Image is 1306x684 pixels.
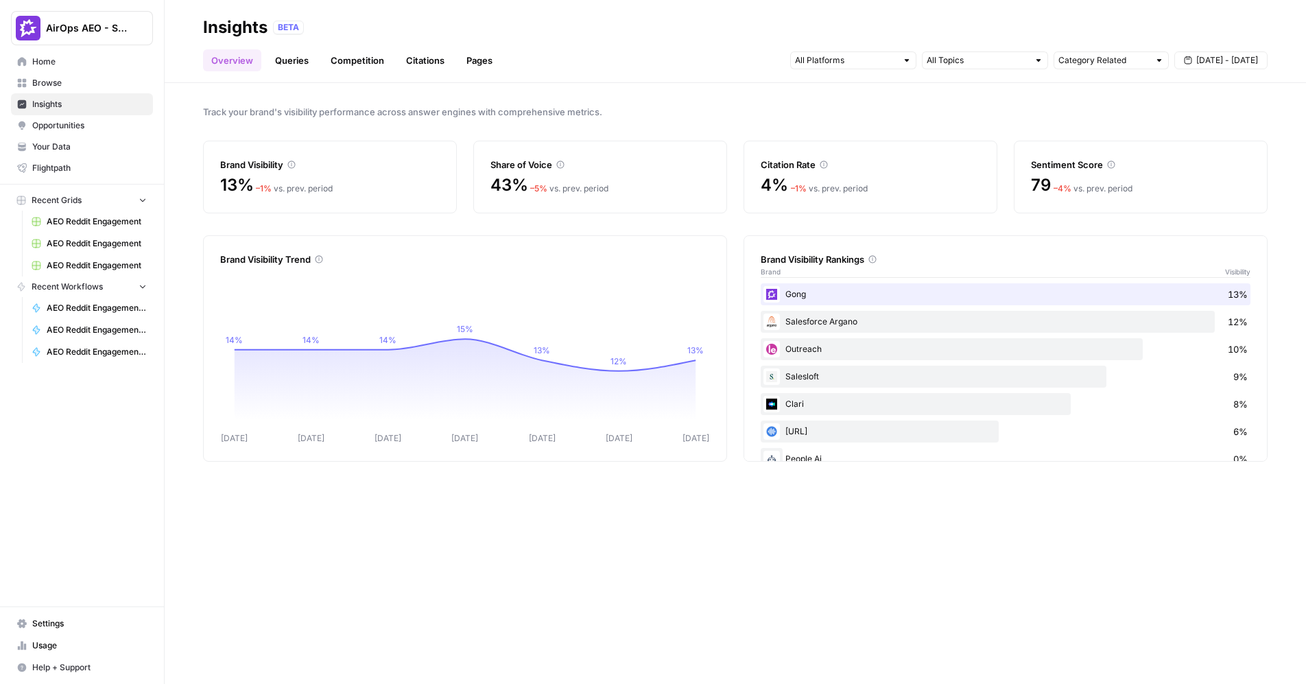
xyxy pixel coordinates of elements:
a: AEO Reddit Engagement - Fork [25,341,153,363]
span: Opportunities [32,119,147,132]
a: Settings [11,613,153,635]
span: AEO Reddit Engagement - Fork [47,346,147,358]
span: – 4 % [1054,183,1071,193]
img: h6qlr8a97mop4asab8l5qtldq2wv [763,396,780,412]
div: Salesforce Argano [761,311,1250,333]
span: AirOps AEO - Single Brand (Gong) [46,21,129,35]
a: AEO Reddit Engagement - Fork [25,319,153,341]
span: Help + Support [32,661,147,674]
div: Insights [203,16,268,38]
a: Your Data [11,136,153,158]
a: AEO Reddit Engagement [25,233,153,255]
img: w5j8drkl6vorx9oircl0z03rjk9p [763,341,780,357]
a: Flightpath [11,157,153,179]
span: [DATE] - [DATE] [1196,54,1258,67]
span: Recent Grids [32,194,82,207]
tspan: [DATE] [606,433,632,443]
a: Competition [322,49,392,71]
tspan: 13% [687,345,704,355]
img: e001jt87q6ctylcrzboubucy6uux [763,314,780,330]
div: Share of Voice [490,158,710,172]
input: All Platforms [795,54,897,67]
span: 10% [1228,342,1248,356]
input: All Topics [927,54,1028,67]
tspan: 15% [457,324,473,334]
button: Recent Workflows [11,276,153,297]
a: Opportunities [11,115,153,137]
span: AEO Reddit Engagement [47,259,147,272]
span: Home [32,56,147,68]
a: Queries [267,49,317,71]
span: AEO Reddit Engagement - Fork [47,302,147,314]
div: Brand Visibility Rankings [761,252,1250,266]
div: vs. prev. period [1054,182,1132,195]
a: AEO Reddit Engagement [25,211,153,233]
div: [URL] [761,421,1250,443]
div: People Ai [761,448,1250,470]
div: Brand Visibility Trend [220,252,710,266]
span: 4% [761,174,788,196]
a: Browse [11,72,153,94]
tspan: [DATE] [452,433,479,443]
a: Home [11,51,153,73]
img: AirOps AEO - Single Brand (Gong) Logo [16,16,40,40]
span: AEO Reddit Engagement [47,215,147,228]
button: [DATE] - [DATE] [1174,51,1268,69]
span: 12% [1228,315,1248,329]
span: AEO Reddit Engagement [47,237,147,250]
tspan: 14% [379,335,396,345]
div: Citation Rate [761,158,980,172]
a: AEO Reddit Engagement - Fork [25,297,153,319]
span: 0% [1233,452,1248,466]
div: vs. prev. period [530,182,608,195]
button: Help + Support [11,657,153,679]
span: – 1 % [256,183,272,193]
span: Visibility [1225,266,1250,277]
span: 43% [490,174,527,196]
tspan: 12% [610,356,627,366]
span: – 1 % [791,183,807,193]
a: Citations [398,49,453,71]
a: Pages [458,49,501,71]
img: khqciriqz2uga3pxcoz8d1qji9pc [763,423,780,440]
div: vs. prev. period [791,182,868,195]
a: Insights [11,93,153,115]
tspan: [DATE] [221,433,248,443]
span: Track your brand's visibility performance across answer engines with comprehensive metrics. [203,105,1268,119]
tspan: 14% [226,335,243,345]
input: Category Related [1058,54,1149,67]
div: BETA [273,21,304,34]
span: 13% [1228,287,1248,301]
a: Overview [203,49,261,71]
div: Salesloft [761,366,1250,388]
div: Brand Visibility [220,158,440,172]
span: Brand [761,266,781,277]
span: Your Data [32,141,147,153]
span: Recent Workflows [32,281,103,293]
button: Workspace: AirOps AEO - Single Brand (Gong) [11,11,153,45]
span: AEO Reddit Engagement - Fork [47,324,147,336]
tspan: [DATE] [375,433,401,443]
span: Settings [32,617,147,630]
span: 6% [1233,425,1248,438]
span: 8% [1233,397,1248,411]
span: Flightpath [32,162,147,174]
div: Clari [761,393,1250,415]
div: vs. prev. period [256,182,333,195]
div: Sentiment Score [1031,158,1250,172]
tspan: [DATE] [529,433,556,443]
div: Gong [761,283,1250,305]
a: AEO Reddit Engagement [25,255,153,276]
span: 79 [1031,174,1051,196]
span: – 5 % [530,183,547,193]
span: Insights [32,98,147,110]
tspan: [DATE] [298,433,324,443]
img: vpq3xj2nnch2e2ivhsgwmf7hbkjf [763,368,780,385]
tspan: 13% [534,345,550,355]
span: Browse [32,77,147,89]
span: 13% [220,174,253,196]
tspan: 14% [302,335,320,345]
div: Outreach [761,338,1250,360]
span: 9% [1233,370,1248,384]
button: Recent Grids [11,190,153,211]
